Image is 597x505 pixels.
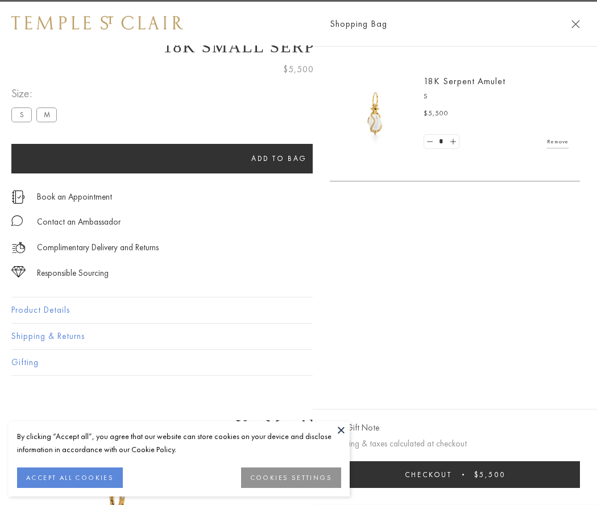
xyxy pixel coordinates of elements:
img: MessageIcon-01_2.svg [11,215,23,226]
a: 18K Serpent Amulet [424,75,505,87]
p: S [424,91,569,102]
img: icon_delivery.svg [11,241,26,255]
div: Contact an Ambassador [37,215,121,229]
label: M [36,107,57,122]
span: Shopping Bag [330,16,387,31]
p: Complimentary Delivery and Returns [37,241,159,255]
button: Gifting [11,350,586,375]
button: ACCEPT ALL COOKIES [17,467,123,488]
label: S [11,107,32,122]
button: Shipping & Returns [11,324,586,349]
a: Set quantity to 2 [447,135,458,149]
button: Add Gift Note [330,421,379,435]
a: Set quantity to 0 [424,135,436,149]
button: Add to bag [11,144,547,173]
span: Size: [11,84,61,103]
span: $5,500 [424,108,449,119]
span: Add to bag [251,154,307,163]
a: Book an Appointment [37,191,112,203]
span: $5,500 [474,470,505,479]
span: $5,500 [283,62,314,77]
div: By clicking “Accept all”, you agree that our website can store cookies on your device and disclos... [17,430,341,456]
button: Close Shopping Bag [571,20,580,28]
a: Remove [547,135,569,148]
button: COOKIES SETTINGS [241,467,341,488]
h1: 18K Small Serpent Amulet [11,37,586,56]
button: Product Details [11,297,586,323]
img: Temple St. Clair [11,16,183,30]
img: icon_appointment.svg [11,191,25,204]
img: P51836-E11SERPPV [341,80,409,148]
button: Checkout $5,500 [330,461,580,488]
h3: You May Also Like [28,416,569,434]
img: icon_sourcing.svg [11,266,26,278]
p: Shipping & taxes calculated at checkout [330,437,580,451]
span: Checkout [405,470,452,479]
div: Responsible Sourcing [37,266,109,280]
